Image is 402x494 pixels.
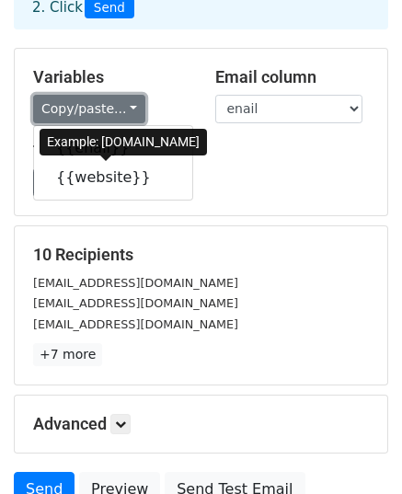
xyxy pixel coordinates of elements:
[34,163,192,192] a: {{website}}
[310,406,402,494] iframe: Chat Widget
[33,296,238,310] small: [EMAIL_ADDRESS][DOMAIN_NAME]
[215,67,370,87] h5: Email column
[33,95,145,123] a: Copy/paste...
[34,133,192,163] a: {{enail}}
[40,129,207,155] div: Example: [DOMAIN_NAME]
[33,276,238,290] small: [EMAIL_ADDRESS][DOMAIN_NAME]
[33,414,369,434] h5: Advanced
[33,67,188,87] h5: Variables
[33,317,238,331] small: [EMAIL_ADDRESS][DOMAIN_NAME]
[33,343,102,366] a: +7 more
[33,245,369,265] h5: 10 Recipients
